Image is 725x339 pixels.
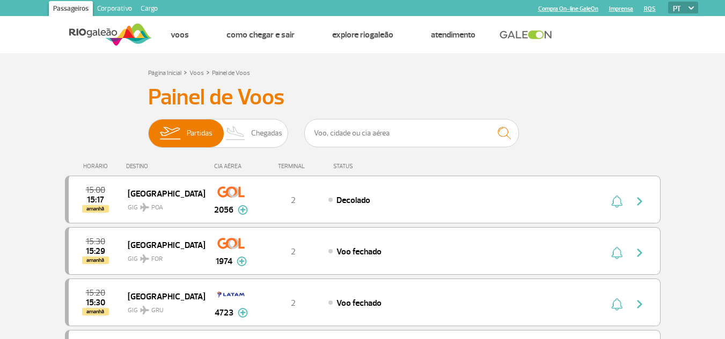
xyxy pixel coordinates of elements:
a: Passageiros [49,1,93,18]
a: Painel de Voos [212,69,250,77]
a: Voos [189,69,204,77]
a: Imprensa [609,5,633,12]
a: Explore RIOgaleão [332,29,393,40]
img: destiny_airplane.svg [140,306,149,314]
span: 2025-09-24 15:30:00 [86,238,105,245]
input: Voo, cidade ou cia aérea [304,119,519,147]
img: seta-direita-painel-voo.svg [633,298,646,311]
span: amanhã [82,205,109,213]
a: Voos [171,29,189,40]
span: [GEOGRAPHIC_DATA] [128,186,196,200]
span: 2025-09-24 15:29:00 [86,247,105,255]
span: [GEOGRAPHIC_DATA] [128,238,196,252]
span: POA [151,203,163,213]
a: > [206,66,210,78]
img: slider-desembarque [220,119,252,147]
span: Voo fechado [336,246,382,257]
span: GRU [151,306,164,315]
img: mais-info-painel-voo.svg [238,205,248,215]
div: STATUS [328,163,415,170]
span: GIG [128,197,196,213]
div: TERMINAL [258,163,328,170]
span: 2025-09-24 15:20:00 [86,289,105,297]
div: DESTINO [126,163,204,170]
a: Compra On-line GaleOn [538,5,598,12]
span: amanhã [82,308,109,315]
span: GIG [128,300,196,315]
img: seta-direita-painel-voo.svg [633,195,646,208]
span: 2025-09-24 15:00:00 [86,186,105,194]
a: Página Inicial [148,69,181,77]
span: 2 [291,246,296,257]
img: mais-info-painel-voo.svg [237,257,247,266]
span: FOR [151,254,163,264]
span: 2025-09-24 15:30:00 [86,299,105,306]
span: GIG [128,248,196,264]
h3: Painel de Voos [148,84,577,111]
span: Partidas [187,119,213,147]
span: 1974 [216,255,232,268]
img: sino-painel-voo.svg [611,246,623,259]
a: RQS [644,5,656,12]
span: Chegadas [251,119,282,147]
span: [GEOGRAPHIC_DATA] [128,289,196,303]
img: seta-direita-painel-voo.svg [633,246,646,259]
div: CIA AÉREA [204,163,258,170]
a: Corporativo [93,1,136,18]
img: sino-painel-voo.svg [611,195,623,208]
span: 2 [291,195,296,206]
span: Decolado [336,195,370,206]
span: Voo fechado [336,298,382,308]
img: mais-info-painel-voo.svg [238,308,248,318]
img: destiny_airplane.svg [140,203,149,212]
img: slider-embarque [153,119,187,147]
span: 2 [291,298,296,308]
img: destiny_airplane.svg [140,254,149,263]
span: 4723 [215,306,233,319]
img: sino-painel-voo.svg [611,298,623,311]
a: > [184,66,187,78]
span: amanhã [82,257,109,264]
div: HORÁRIO [68,163,127,170]
a: Cargo [136,1,162,18]
span: 2025-09-24 15:17:00 [87,196,104,204]
a: Como chegar e sair [226,29,295,40]
span: 2056 [214,204,233,216]
a: Atendimento [431,29,475,40]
